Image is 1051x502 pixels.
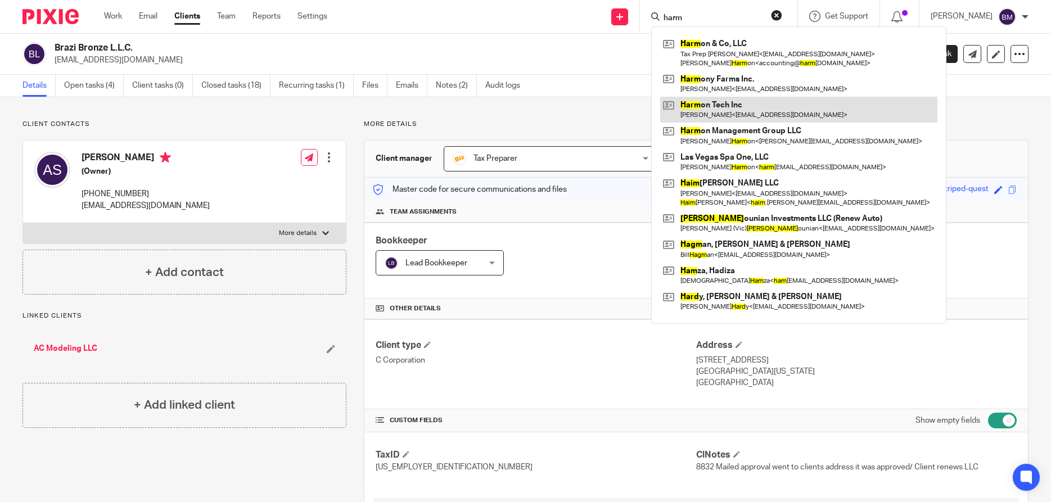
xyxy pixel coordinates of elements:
[201,75,270,97] a: Closed tasks (18)
[662,13,764,24] input: Search
[279,75,354,97] a: Recurring tasks (1)
[696,366,1017,377] p: [GEOGRAPHIC_DATA][US_STATE]
[485,75,529,97] a: Audit logs
[34,152,70,188] img: svg%3E
[134,396,235,414] h4: + Add linked client
[696,449,1017,461] h4: ClNotes
[279,229,317,238] p: More details
[364,120,1029,129] p: More details
[405,259,467,267] span: Lead Bookkeeper
[376,463,533,471] span: [US_EMPLOYER_IDENTIFICATION_NUMBER]
[376,449,696,461] h4: TaxID
[436,75,477,97] a: Notes (2)
[396,75,427,97] a: Emails
[473,155,517,162] span: Tax Preparer
[453,152,466,165] img: siteIcon.png
[82,152,210,166] h4: [PERSON_NAME]
[376,236,427,245] span: Bookkeeper
[390,207,457,216] span: Team assignments
[931,11,993,22] p: [PERSON_NAME]
[160,152,171,163] i: Primary
[696,340,1017,351] h4: Address
[82,200,210,211] p: [EMAIL_ADDRESS][DOMAIN_NAME]
[376,355,696,366] p: C Corporation
[22,120,346,129] p: Client contacts
[696,377,1017,388] p: [GEOGRAPHIC_DATA]
[771,10,782,21] button: Clear
[825,12,868,20] span: Get Support
[145,264,224,281] h4: + Add contact
[22,9,79,24] img: Pixie
[373,184,567,195] p: Master code for secure communications and files
[998,8,1016,26] img: svg%3E
[376,153,432,164] h3: Client manager
[376,340,696,351] h4: Client type
[22,311,346,320] p: Linked clients
[22,75,56,97] a: Details
[22,42,46,66] img: svg%3E
[252,11,281,22] a: Reports
[362,75,387,97] a: Files
[217,11,236,22] a: Team
[385,256,398,270] img: svg%3E
[55,42,711,54] h2: Brazi Bronze L.L.C.
[297,11,327,22] a: Settings
[174,11,200,22] a: Clients
[696,463,978,471] span: 8832 Mailed approval went to clients address it was approved/ Client renews LLC
[104,11,122,22] a: Work
[55,55,876,66] p: [EMAIL_ADDRESS][DOMAIN_NAME]
[139,11,157,22] a: Email
[82,166,210,177] h5: (Owner)
[34,343,97,354] a: AC Modeling LLC
[64,75,124,97] a: Open tasks (4)
[390,304,441,313] span: Other details
[82,188,210,200] p: [PHONE_NUMBER]
[915,415,980,426] label: Show empty fields
[132,75,193,97] a: Client tasks (0)
[376,416,696,425] h4: CUSTOM FIELDS
[696,355,1017,366] p: [STREET_ADDRESS]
